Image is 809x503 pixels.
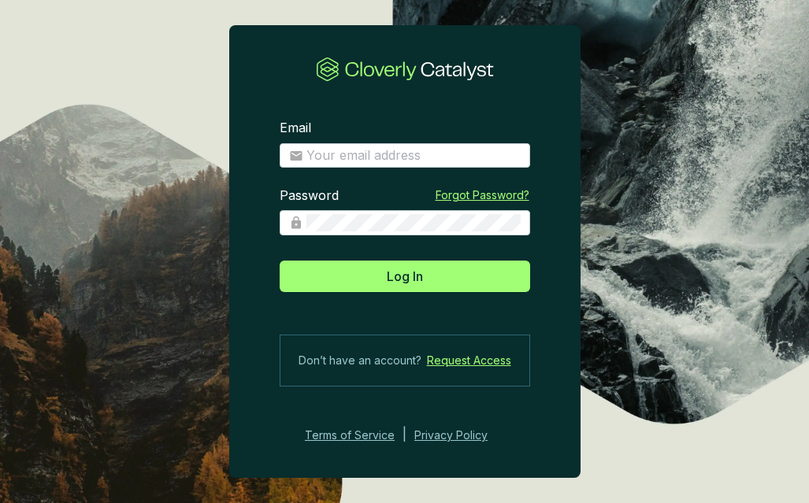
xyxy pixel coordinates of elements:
div: | [403,426,406,445]
span: Don’t have an account? [299,351,421,370]
label: Email [280,120,311,137]
span: Log In [387,267,423,286]
a: Privacy Policy [414,426,509,445]
a: Terms of Service [300,426,395,445]
a: Forgot Password? [436,187,529,203]
input: Email [306,147,521,165]
a: Request Access [427,351,511,370]
button: Log In [280,261,530,292]
input: Password [306,214,521,231]
label: Password [280,187,339,205]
